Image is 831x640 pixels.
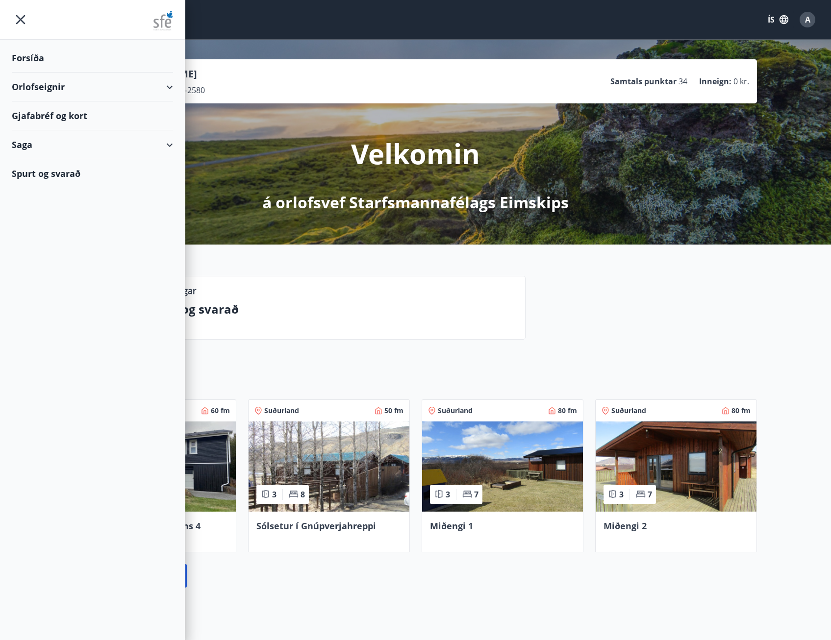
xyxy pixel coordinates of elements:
div: Gjafabréf og kort [12,101,173,130]
span: 3 [619,489,624,500]
p: Spurt og svarað [147,301,517,318]
span: Suðurland [438,406,473,416]
div: Orlofseignir [12,73,173,101]
p: Inneign : [699,76,731,87]
span: 60 fm [211,406,230,416]
img: union_logo [153,11,173,30]
span: 0 kr. [733,76,749,87]
span: 80 fm [731,406,751,416]
span: 8 [301,489,305,500]
p: Upplýsingar [147,284,196,297]
div: Saga [12,130,173,159]
p: Samtals punktar [610,76,677,87]
img: Paella dish [422,421,583,512]
span: 80 fm [558,406,577,416]
button: ÍS [762,11,794,28]
span: Suðurland [264,406,299,416]
span: 3 [272,489,277,500]
button: menu [12,11,29,28]
span: Miðengi 1 [430,520,473,532]
span: Miðengi 2 [604,520,647,532]
div: Spurt og svarað [12,159,173,188]
img: Paella dish [249,421,409,512]
span: 7 [648,489,652,500]
span: 34 [679,76,687,87]
button: A [796,8,819,31]
span: A [805,14,810,25]
span: Sólsetur í Gnúpverjahreppi [256,520,376,532]
p: á orlofsvef Starfsmannafélags Eimskips [262,192,569,213]
span: 3 [446,489,450,500]
span: Suðurland [611,406,646,416]
span: 50 fm [384,406,403,416]
p: Velkomin [351,135,480,172]
span: 7 [474,489,478,500]
img: Paella dish [596,421,756,512]
div: Forsíða [12,44,173,73]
